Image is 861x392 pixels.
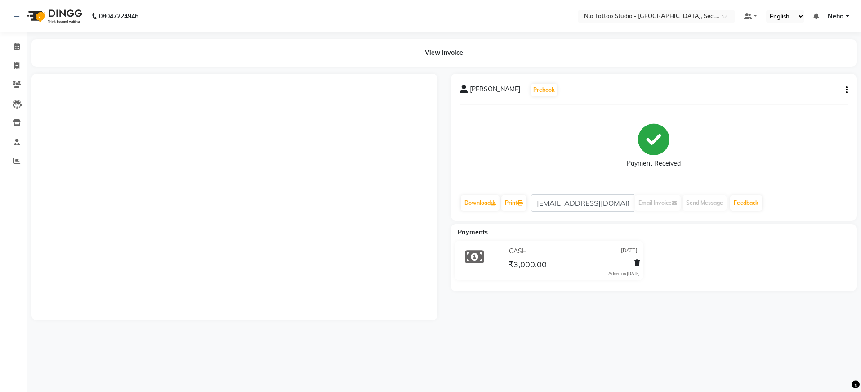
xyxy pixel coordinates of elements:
[31,39,857,67] div: View Invoice
[635,195,681,211] button: Email Invoice
[730,195,762,211] a: Feedback
[509,247,527,256] span: CASH
[509,259,547,272] span: ₹3,000.00
[461,195,500,211] a: Download
[683,195,727,211] button: Send Message
[99,4,138,29] b: 08047224946
[501,195,526,211] a: Print
[470,85,520,97] span: [PERSON_NAME]
[531,84,557,96] button: Prebook
[621,247,638,256] span: [DATE]
[458,228,488,236] span: Payments
[23,4,85,29] img: logo
[531,194,634,212] input: enter email
[627,159,681,168] div: Payment Received
[608,270,640,277] div: Added on [DATE]
[828,12,844,21] span: Neha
